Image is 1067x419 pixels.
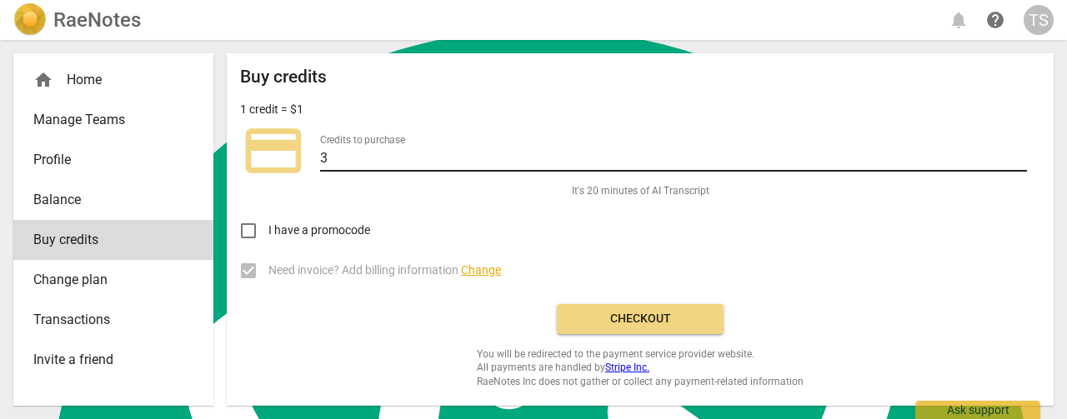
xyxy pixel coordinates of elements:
span: Invite a friend [33,350,180,370]
span: Balance [33,190,180,210]
a: Invite a friend [13,340,213,380]
a: Stripe Inc. [605,362,649,373]
span: help [985,10,1005,30]
button: Checkout [557,304,724,334]
span: Change [461,263,501,277]
a: Profile [13,140,213,180]
div: Ask support [915,401,1040,419]
a: Buy credits [13,220,213,260]
h2: Buy credits [240,67,327,87]
a: Change plan [13,260,213,300]
span: Transactions [33,310,180,330]
div: Home [33,70,180,90]
span: I have a promocode [268,222,370,239]
a: LogoRaeNotes [13,3,141,37]
span: credit_card [240,117,307,184]
span: Need invoice? Add billing information [268,262,501,279]
span: Change plan [33,270,180,290]
img: Logo [13,3,47,37]
span: Checkout [570,311,710,327]
label: Credits to purchase [320,135,405,145]
span: You will be redirected to the payment service provider website. All payments are handled by RaeNo... [477,347,804,389]
button: TS [1024,5,1054,35]
a: Help [980,5,1010,35]
a: Manage Teams [13,100,213,140]
p: 1 credit = $1 [240,101,303,118]
span: Buy credits [33,230,180,250]
span: home [33,70,53,90]
div: Home [13,60,213,100]
span: Profile [33,150,180,170]
h2: RaeNotes [53,8,141,32]
a: Balance [13,180,213,220]
span: Manage Teams [33,110,180,130]
a: Transactions [13,300,213,340]
span: It's 20 minutes of AI Transcript [572,184,709,198]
